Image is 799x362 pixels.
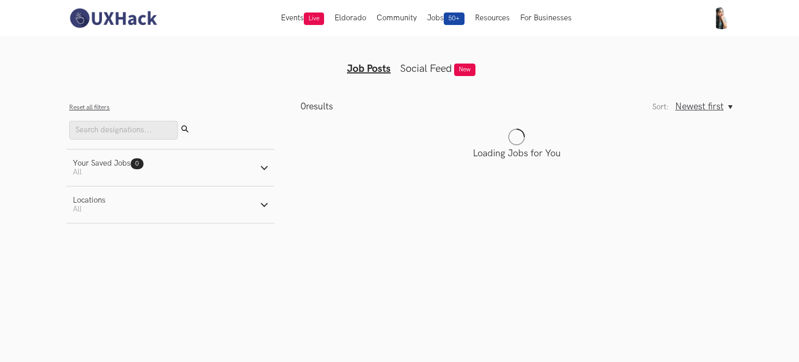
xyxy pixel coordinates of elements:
[301,101,333,112] p: results
[347,63,391,75] a: Job Posts
[675,101,732,112] button: Newest first, Sort:
[444,13,465,25] span: 50+
[675,101,724,112] span: Newest first
[301,101,306,112] span: 0
[73,205,82,214] span: All
[67,149,275,186] button: Your Saved Jobs0 All
[200,46,599,75] ul: Tabs Interface
[711,7,732,29] img: Your profile pic
[652,103,669,111] label: Sort:
[400,63,452,75] a: Social Feed
[67,7,159,29] img: UXHack-logo.png
[135,160,139,168] span: 0
[67,186,275,223] button: LocationsAll
[301,148,732,159] p: Loading Jobs for You
[73,168,82,177] span: All
[73,159,144,168] div: Your Saved Jobs
[454,64,475,76] span: New
[304,13,324,25] span: Live
[73,196,106,205] div: Locations
[69,121,178,140] input: Search
[69,104,110,111] button: Reset all filters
